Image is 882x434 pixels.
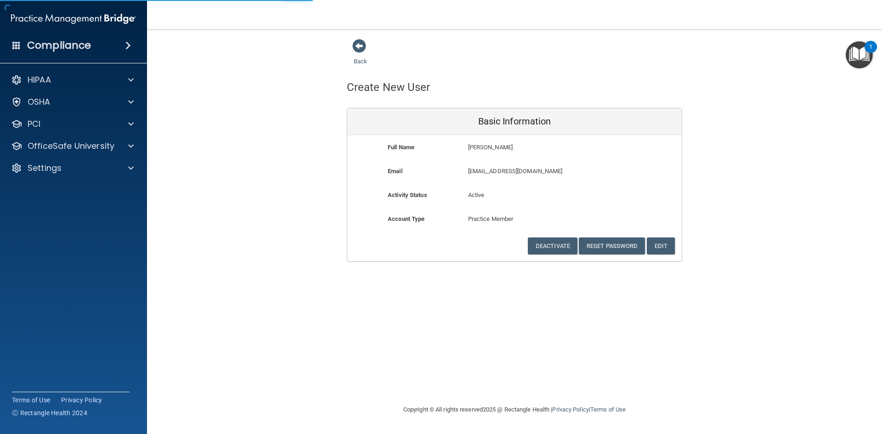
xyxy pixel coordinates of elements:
[28,96,51,107] p: OSHA
[28,74,51,85] p: HIPAA
[11,74,134,85] a: HIPAA
[11,141,134,152] a: OfficeSafe University
[28,141,114,152] p: OfficeSafe University
[347,81,430,93] h4: Create New User
[468,214,561,225] p: Practice Member
[468,190,561,201] p: Active
[388,168,402,175] b: Email
[354,47,367,65] a: Back
[347,395,682,424] div: Copyright © All rights reserved 2025 @ Rectangle Health | |
[11,96,134,107] a: OSHA
[590,406,626,413] a: Terms of Use
[12,408,87,417] span: Ⓒ Rectangle Health 2024
[528,237,577,254] button: Deactivate
[579,237,645,254] button: Reset Password
[388,144,414,151] b: Full Name
[61,395,102,405] a: Privacy Policy
[468,142,615,153] p: [PERSON_NAME]
[11,118,134,130] a: PCI
[27,39,91,52] h4: Compliance
[28,163,62,174] p: Settings
[869,47,872,59] div: 1
[552,406,588,413] a: Privacy Policy
[347,108,682,135] div: Basic Information
[388,192,427,198] b: Activity Status
[11,10,136,28] img: PMB logo
[11,163,134,174] a: Settings
[28,118,40,130] p: PCI
[388,215,424,222] b: Account Type
[12,395,50,405] a: Terms of Use
[846,41,873,68] button: Open Resource Center, 1 new notification
[468,166,615,177] p: [EMAIL_ADDRESS][DOMAIN_NAME]
[647,237,675,254] button: Edit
